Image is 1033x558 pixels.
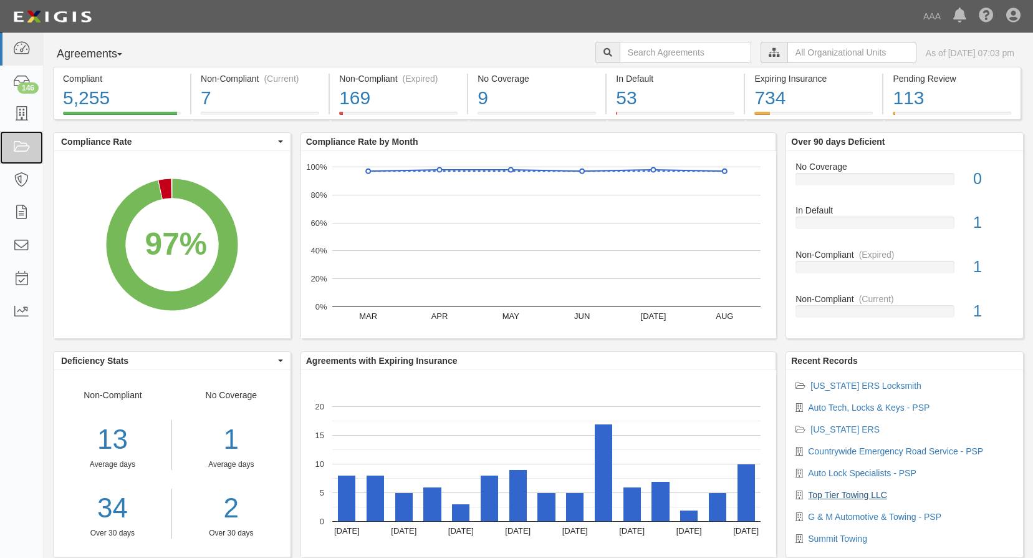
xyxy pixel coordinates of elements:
b: Over 90 days Deficient [791,137,885,147]
text: [DATE] [391,526,416,536]
div: (Current) [859,293,894,305]
text: [DATE] [448,526,474,536]
div: 1 [181,420,281,459]
div: 1 [964,300,1023,323]
a: AAA [917,4,947,29]
div: 169 [339,85,458,112]
a: Summit Towing [808,534,867,544]
div: Over 30 days [181,528,281,539]
text: [DATE] [562,526,588,536]
text: 20% [310,274,327,283]
a: Auto Tech, Locks & Keys - PSP [808,403,930,413]
div: 734 [754,85,873,112]
div: No Coverage [478,72,596,85]
a: Expiring Insurance734 [745,112,882,122]
a: Pending Review113 [883,112,1021,122]
text: 15 [315,431,324,440]
text: 10 [315,459,324,469]
svg: A chart. [301,151,776,338]
div: Average days [54,459,171,470]
a: Non-Compliant(Current)1 [795,293,1014,328]
div: 146 [17,82,39,94]
button: Agreements [53,42,147,67]
a: Auto Lock Specialists - PSP [808,468,916,478]
div: Non-Compliant (Current) [201,72,319,85]
div: Pending Review [893,72,1011,85]
text: MAY [502,311,519,321]
text: APR [431,311,448,321]
div: No Coverage [786,160,1023,173]
div: Compliant [63,72,181,85]
text: 0% [315,302,327,311]
div: 0 [964,168,1023,190]
a: Compliant5,255 [53,112,190,122]
text: [DATE] [619,526,645,536]
text: [DATE] [505,526,531,536]
a: 34 [54,489,171,528]
a: [US_STATE] ERS [810,424,880,434]
input: All Organizational Units [787,42,916,63]
text: 80% [310,190,327,200]
div: (Expired) [859,248,895,261]
div: 53 [616,85,734,112]
div: 1 [964,212,1023,234]
text: [DATE] [640,311,666,321]
a: Non-Compliant(Expired)169 [330,112,467,122]
div: 113 [893,85,1011,112]
svg: A chart. [301,370,776,557]
text: 0 [320,517,324,526]
i: Help Center - Complianz [979,9,994,24]
text: AUG [716,311,733,321]
a: Countrywide Emergency Road Service - PSP [808,446,983,456]
text: 60% [310,218,327,227]
div: (Current) [264,72,299,85]
svg: A chart. [54,151,291,338]
div: 5,255 [63,85,181,112]
div: 9 [478,85,596,112]
a: Top Tier Towing LLC [808,490,887,500]
div: Non-Compliant (Expired) [339,72,458,85]
div: Over 30 days [54,528,171,539]
a: [US_STATE] ERS Locksmith [810,381,921,391]
div: In Default [616,72,734,85]
div: In Default [786,204,1023,217]
b: Agreements with Expiring Insurance [306,356,458,366]
button: Deficiency Stats [54,352,291,370]
text: MAR [359,311,377,321]
text: [DATE] [676,526,701,536]
button: Compliance Rate [54,133,291,150]
div: 7 [201,85,319,112]
a: No Coverage9 [468,112,605,122]
a: No Coverage0 [795,160,1014,205]
div: As of [DATE] 07:03 pm [926,47,1014,59]
div: No Coverage [172,389,291,539]
b: Compliance Rate by Month [306,137,418,147]
a: Non-Compliant(Current)7 [191,112,329,122]
b: Recent Records [791,356,858,366]
a: In Default1 [795,204,1014,248]
div: (Expired) [403,72,438,85]
text: 20 [315,402,324,411]
div: 1 [964,256,1023,278]
text: [DATE] [733,526,759,536]
text: 100% [306,162,327,172]
div: Non-Compliant [786,248,1023,261]
a: Non-Compliant(Expired)1 [795,248,1014,293]
text: 5 [320,488,324,497]
span: Deficiency Stats [61,355,275,367]
text: 40% [310,246,327,255]
input: Search Agreements [620,42,751,63]
text: [DATE] [334,526,360,536]
div: Non-Compliant [54,389,172,539]
div: 13 [54,420,171,459]
a: 2 [181,489,281,528]
div: Expiring Insurance [754,72,873,85]
span: Compliance Rate [61,135,275,148]
text: JUN [574,311,590,321]
div: 97% [145,222,207,266]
